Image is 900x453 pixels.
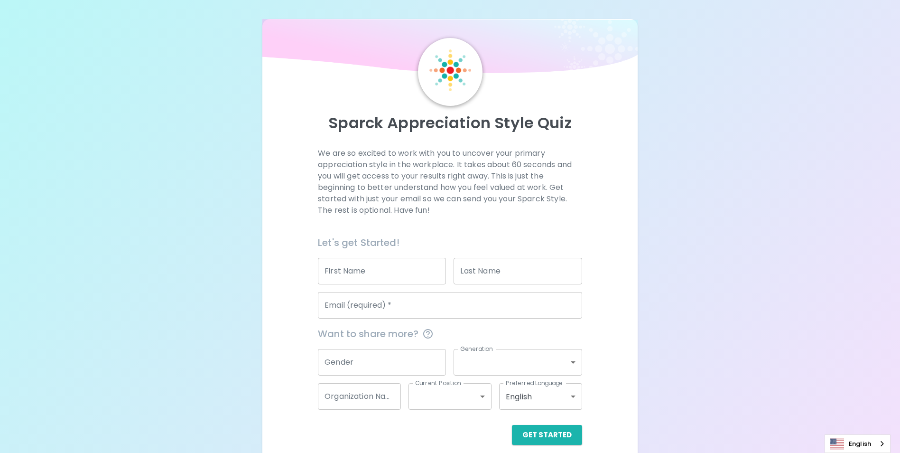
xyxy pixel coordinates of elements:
aside: Language selected: English [825,434,891,453]
span: Want to share more? [318,326,582,341]
label: Current Position [415,379,461,387]
p: Sparck Appreciation Style Quiz [274,113,626,132]
button: Get Started [512,425,582,445]
div: English [499,383,582,410]
div: Language [825,434,891,453]
img: Sparck Logo [429,49,471,91]
h6: Let's get Started! [318,235,582,250]
label: Generation [460,345,493,353]
svg: This information is completely confidential and only used for aggregated appreciation studies at ... [422,328,434,340]
img: wave [262,19,637,78]
p: We are so excited to work with you to uncover your primary appreciation style in the workplace. I... [318,148,582,216]
a: English [825,435,890,453]
label: Preferred Language [506,379,563,387]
